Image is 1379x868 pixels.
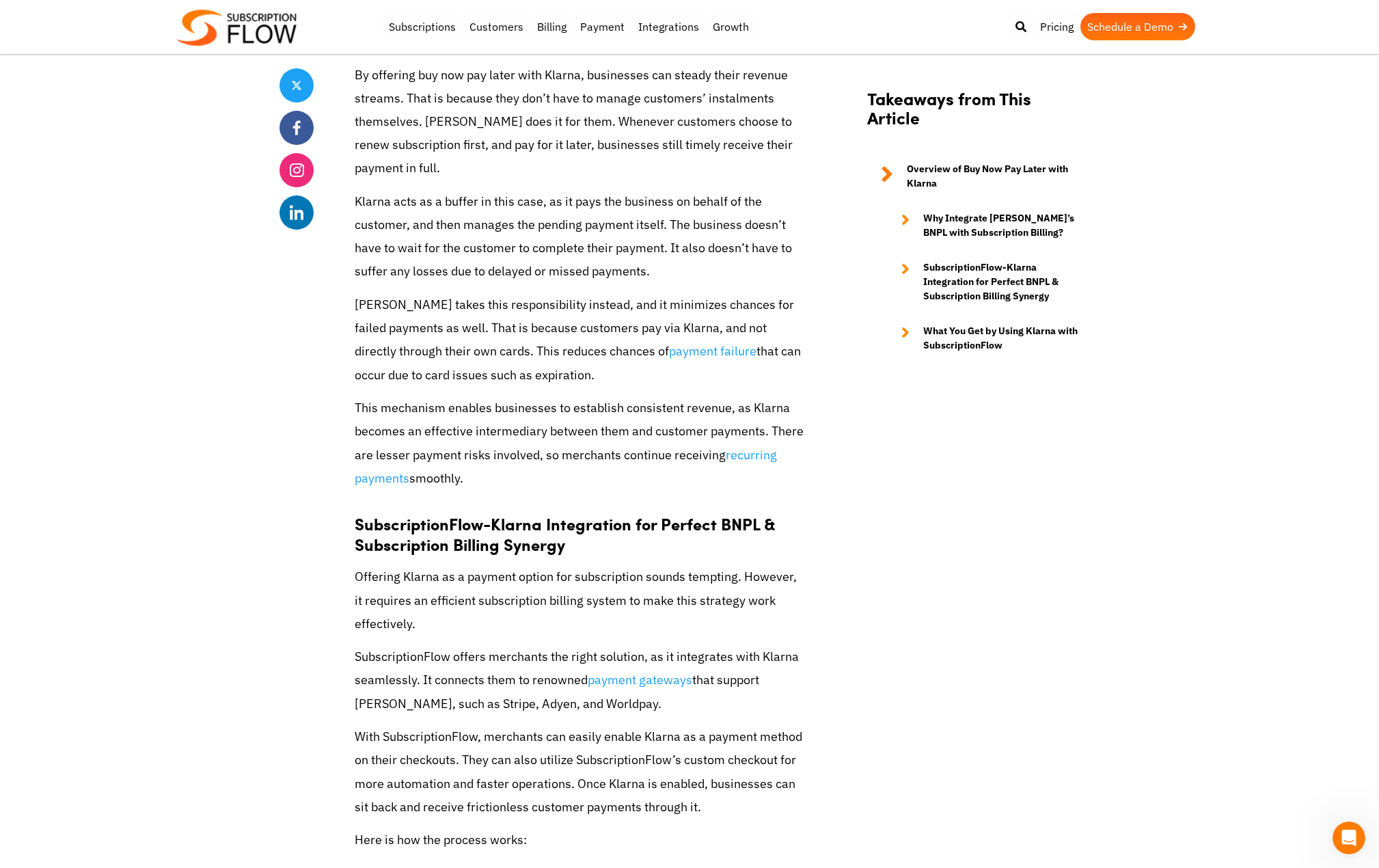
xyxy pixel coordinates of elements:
p: By offering buy now pay later with Klarna, businesses can steady their revenue streams. That is b... [355,64,806,180]
p: SubscriptionFlow offers merchants the right solution, as it integrates with Klarna seamlessly. It... [355,645,806,716]
p: Here is how the process works: [355,828,806,852]
a: Growth [706,13,756,40]
strong: What You Get by Using Klarna with SubscriptionFlow [923,324,1086,353]
a: payment gateways [588,672,692,688]
a: Schedule a Demo [1080,13,1195,40]
strong: SubscriptionFlow-Klarna Integration for Perfect BNPL & Subscription Billing Synergy [355,512,776,556]
a: Customers [463,13,530,40]
p: Offering Klarna as a payment option for subscription sounds tempting. However, it requires an eff... [355,565,806,636]
strong: Overview of Buy Now Pay Later with Klarna [907,162,1086,191]
strong: SubscriptionFlow-Klarna Integration for Perfect BNPL & Subscription Billing Synergy [923,260,1086,303]
a: What You Get by Using Klarna with SubscriptionFlow [888,324,1086,353]
iframe: Intercom live chat [1333,822,1365,854]
a: Payment [573,13,631,40]
img: Subscriptionflow [177,10,297,46]
a: Billing [530,13,573,40]
a: payment failure [669,343,756,359]
a: SubscriptionFlow-Klarna Integration for Perfect BNPL & Subscription Billing Synergy [888,260,1086,303]
h2: Takeaways from This Article [867,88,1086,141]
p: Klarna acts as a buffer in this case, as it pays the business on behalf of the customer, and then... [355,190,806,284]
a: Integrations [631,13,706,40]
p: With SubscriptionFlow, merchants can easily enable Klarna as a payment method on their checkouts.... [355,725,806,819]
a: Overview of Buy Now Pay Later with Klarna [867,162,1086,191]
a: Why Integrate [PERSON_NAME]’s BNPL with Subscription Billing? [888,211,1086,240]
p: This mechanism enables businesses to establish consistent revenue, as Klarna becomes an effective... [355,396,806,490]
a: Subscriptions [382,13,463,40]
p: [PERSON_NAME] takes this responsibility instead, and it minimizes chances for failed payments as ... [355,293,806,387]
strong: Why Integrate [PERSON_NAME]’s BNPL with Subscription Billing? [923,211,1086,240]
a: Pricing [1033,13,1080,40]
a: recurring payments [355,447,777,486]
